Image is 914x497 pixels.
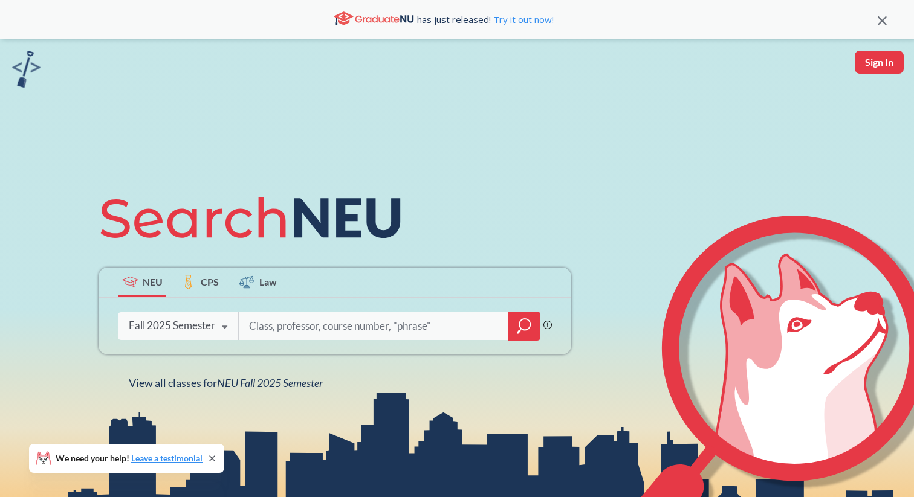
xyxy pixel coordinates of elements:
a: Try it out now! [491,13,554,25]
span: Law [259,275,277,289]
button: Sign In [855,51,904,74]
span: View all classes for [129,376,323,390]
input: Class, professor, course number, "phrase" [248,313,499,339]
a: Leave a testimonial [131,453,203,463]
img: sandbox logo [12,51,41,88]
svg: magnifying glass [517,318,531,335]
span: NEU [143,275,163,289]
span: We need your help! [56,454,203,463]
a: sandbox logo [12,51,41,91]
div: magnifying glass [508,312,540,341]
span: NEU Fall 2025 Semester [217,376,323,390]
span: CPS [201,275,219,289]
span: has just released! [417,13,554,26]
div: Fall 2025 Semester [129,319,215,332]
